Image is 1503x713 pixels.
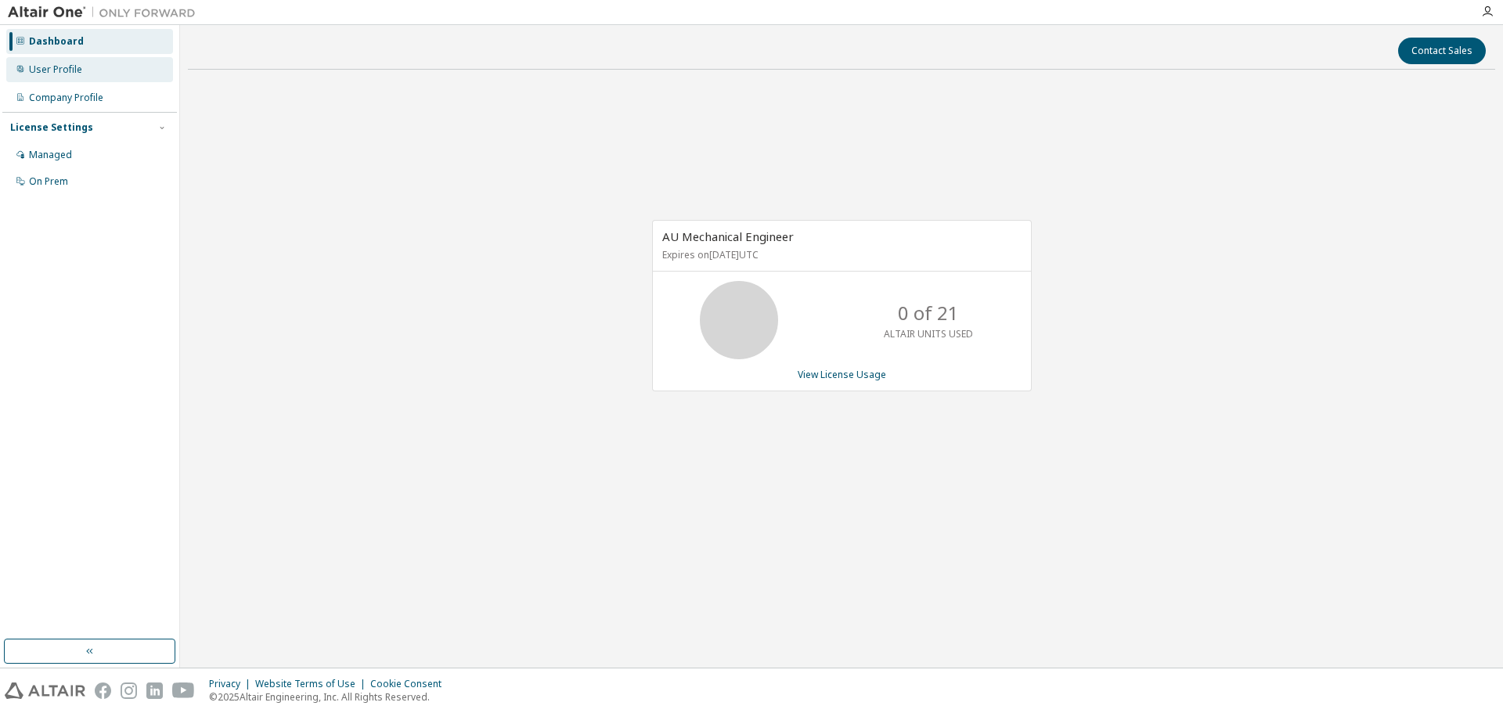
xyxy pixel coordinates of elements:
div: Managed [29,149,72,161]
a: View License Usage [798,368,886,381]
div: On Prem [29,175,68,188]
div: Cookie Consent [370,678,451,690]
img: youtube.svg [172,682,195,699]
button: Contact Sales [1398,38,1486,64]
p: Expires on [DATE] UTC [662,248,1018,261]
div: License Settings [10,121,93,134]
span: AU Mechanical Engineer [662,229,794,244]
div: Dashboard [29,35,84,48]
img: linkedin.svg [146,682,163,699]
img: facebook.svg [95,682,111,699]
div: Company Profile [29,92,103,104]
p: © 2025 Altair Engineering, Inc. All Rights Reserved. [209,690,451,704]
div: Website Terms of Use [255,678,370,690]
div: Privacy [209,678,255,690]
img: Altair One [8,5,204,20]
p: ALTAIR UNITS USED [884,327,973,340]
img: instagram.svg [121,682,137,699]
img: altair_logo.svg [5,682,85,699]
div: User Profile [29,63,82,76]
p: 0 of 21 [898,300,959,326]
